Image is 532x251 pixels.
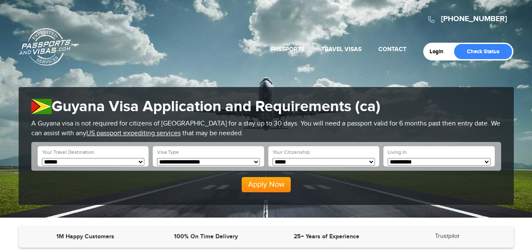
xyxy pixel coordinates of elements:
a: Passports [271,46,304,53]
a: [PHONE_NUMBER] [441,14,507,24]
a: Login [430,48,449,55]
strong: 100% On Time Delivery [174,233,238,240]
h1: Guyana Visa Application and Requirements (ca) [31,98,501,116]
label: Living In [388,149,407,156]
a: Contact [378,46,406,53]
a: Check Status [454,44,512,59]
a: Travel Visas [321,46,361,53]
label: Your Citizenship [273,149,310,156]
label: Your Travel Destination [42,149,94,156]
label: Visa Type [157,149,179,156]
a: Passports & [DOMAIN_NAME] [19,28,79,66]
p: A Guyana visa is not required for citizens of [GEOGRAPHIC_DATA] for a stay up to 30 days. You wil... [31,119,501,139]
a: Trustpilot [435,233,459,240]
button: Apply Now [242,177,291,192]
strong: 1M Happy Customers [56,233,114,240]
strong: 25+ Years of Experience [294,233,359,240]
a: US passport expediting services [86,129,181,137]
